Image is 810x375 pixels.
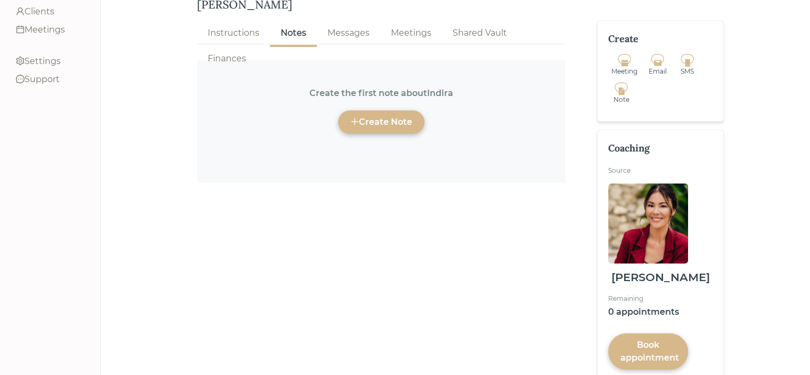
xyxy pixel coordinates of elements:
[608,141,713,155] div: Coaching
[338,110,424,134] button: plusCreate Note
[391,27,431,39] div: Meetings
[644,67,670,76] div: Email
[16,23,84,36] div: Meetings
[654,59,661,67] span: mail
[608,269,713,286] div: [PERSON_NAME]
[608,166,713,175] div: Source
[16,55,84,68] div: Settings
[608,294,713,304] div: Remaining
[380,21,442,45] a: Meetings
[16,21,84,39] a: calendarMeetings
[16,75,24,83] span: message
[608,95,634,105] div: Note
[328,27,370,39] div: Messages
[350,116,412,129] div: Create Note
[16,25,24,34] span: calendar
[350,117,359,126] span: plus
[317,21,380,45] a: Messages
[197,21,270,45] a: Instructions
[16,3,84,21] a: userClients
[621,59,628,67] span: calendar
[16,5,84,18] div: Clients
[16,52,84,70] a: settingSettings
[453,27,507,39] div: Shared Vault
[208,27,259,39] div: Instructions
[270,21,317,47] a: Notes
[281,27,306,39] div: Notes
[16,57,24,65] span: setting
[16,73,84,86] div: Support
[224,87,538,100] div: Create the first note about Indira
[620,339,676,364] div: Book appointment
[197,47,257,70] a: Finances
[684,59,691,67] span: mobile
[16,7,24,15] span: user
[208,52,246,65] div: Finances
[442,21,518,45] a: Shared Vault
[608,67,641,76] div: Meeting
[608,31,713,46] div: Create
[674,67,700,76] div: SMS
[618,87,625,95] span: file-text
